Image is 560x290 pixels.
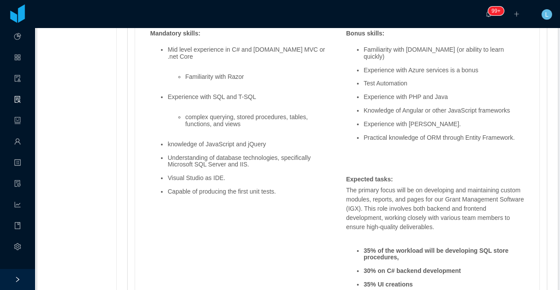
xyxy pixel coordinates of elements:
li: Test Automation [364,80,524,87]
i: icon: plus [514,11,520,17]
li: Capable of producing the first unit tests. [168,188,328,195]
span: L [545,9,549,20]
strong: Expected tasks : [346,176,393,183]
a: icon: appstore [14,49,21,67]
li: Knowledge of Angular or other JavaScript frameworks [364,107,524,114]
p: The primary focus will be on developing and maintaining custom modules, reports, and pages for ou... [346,186,524,232]
li: Visual Studio as IDE. [168,175,328,181]
strong: 35% UI creations [364,281,413,288]
i: icon: bell [485,11,492,17]
li: Experience with Azure services is a bonus [364,67,524,74]
strong: Bonus skills : [346,30,384,37]
i: icon: book [14,218,21,236]
li: Practical knowledge of ORM through Entity Framework. [364,134,524,141]
li: Familiarity with [DOMAIN_NAME] (or ability to learn quickly) [364,46,524,60]
i: icon: solution [14,92,21,110]
i: icon: file-protect [14,176,21,194]
li: knowledge of JavaScript and jQuery [168,141,328,148]
i: icon: setting [14,239,21,257]
a: icon: audit [14,70,21,88]
i: icon: line-chart [14,197,21,215]
li: Understanding of database technologies, specifically Microsoft SQL Server and IIS. [168,155,328,168]
sup: 576 [488,7,504,15]
li: Experience with [PERSON_NAME]. [364,121,524,127]
strong: Mandatory skills : [150,30,200,37]
a: icon: profile [14,154,21,173]
li: Mid level experience in C# and [DOMAIN_NAME] MVC or .net Core [168,46,328,60]
strong: 35% of the workload will be developing SQL store procedures, [364,247,508,261]
a: icon: user [14,133,21,152]
strong: 30% on C# backend development [364,267,461,274]
a: icon: pie-chart [14,28,21,46]
li: Experience with PHP and Java [364,94,524,100]
li: Experience with SQL and T-SQL [168,94,328,100]
a: icon: robot [14,112,21,131]
li: complex querying, stored procedures, tables, functions, and views [185,114,328,127]
li: Familiarity with Razor [185,74,328,80]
